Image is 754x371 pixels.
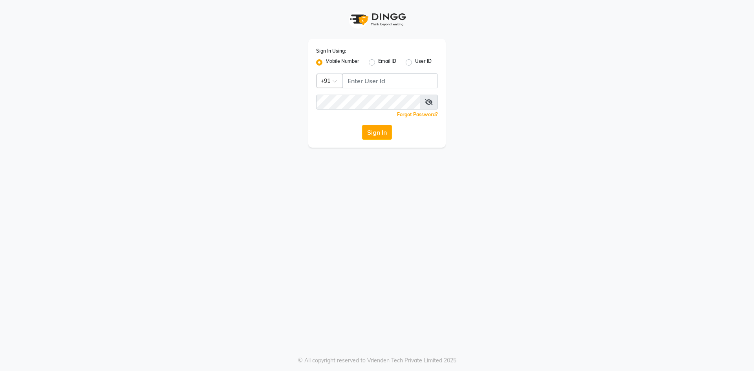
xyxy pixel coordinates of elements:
label: Mobile Number [326,58,359,67]
label: Email ID [378,58,396,67]
input: Username [342,73,438,88]
label: User ID [415,58,432,67]
input: Username [316,95,420,110]
label: Sign In Using: [316,48,346,55]
button: Sign In [362,125,392,140]
a: Forgot Password? [397,111,438,117]
img: logo1.svg [346,8,408,31]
